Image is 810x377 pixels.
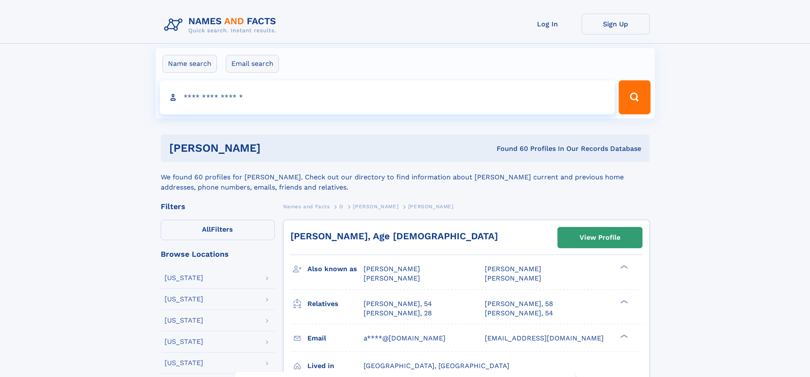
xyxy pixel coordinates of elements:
div: [US_STATE] [165,338,203,345]
div: [US_STATE] [165,275,203,281]
a: [PERSON_NAME], 28 [364,309,432,318]
div: Filters [161,203,275,210]
span: [EMAIL_ADDRESS][DOMAIN_NAME] [485,334,604,342]
a: Sign Up [582,14,650,34]
div: ❯ [618,299,628,304]
div: Browse Locations [161,250,275,258]
a: View Profile [558,227,642,248]
input: search input [160,80,615,114]
button: Search Button [619,80,650,114]
a: D [339,201,344,212]
span: [PERSON_NAME] [485,274,541,282]
span: [PERSON_NAME] [364,265,420,273]
span: [PERSON_NAME] [408,204,454,210]
div: View Profile [580,228,620,247]
span: All [202,225,211,233]
a: Names and Facts [283,201,330,212]
h3: Email [307,331,364,346]
h3: Relatives [307,297,364,311]
span: [PERSON_NAME] [485,265,541,273]
a: [PERSON_NAME] [353,201,398,212]
div: [US_STATE] [165,296,203,303]
h3: Lived in [307,359,364,373]
div: We found 60 profiles for [PERSON_NAME]. Check out our directory to find information about [PERSON... [161,162,650,193]
a: [PERSON_NAME], 54 [485,309,553,318]
label: Filters [161,220,275,240]
a: [PERSON_NAME], Age [DEMOGRAPHIC_DATA] [290,231,498,241]
div: ❯ [618,333,628,339]
span: [PERSON_NAME] [364,274,420,282]
a: [PERSON_NAME], 58 [485,299,553,309]
h3: Also known as [307,262,364,276]
div: Found 60 Profiles In Our Records Database [378,144,641,153]
span: [GEOGRAPHIC_DATA], [GEOGRAPHIC_DATA] [364,362,509,370]
span: D [339,204,344,210]
div: ❯ [618,264,628,270]
label: Name search [162,55,217,73]
label: Email search [226,55,279,73]
h1: [PERSON_NAME] [169,143,379,153]
a: [PERSON_NAME], 54 [364,299,432,309]
div: [US_STATE] [165,360,203,366]
span: [PERSON_NAME] [353,204,398,210]
div: [US_STATE] [165,317,203,324]
a: Log In [514,14,582,34]
img: Logo Names and Facts [161,14,283,37]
